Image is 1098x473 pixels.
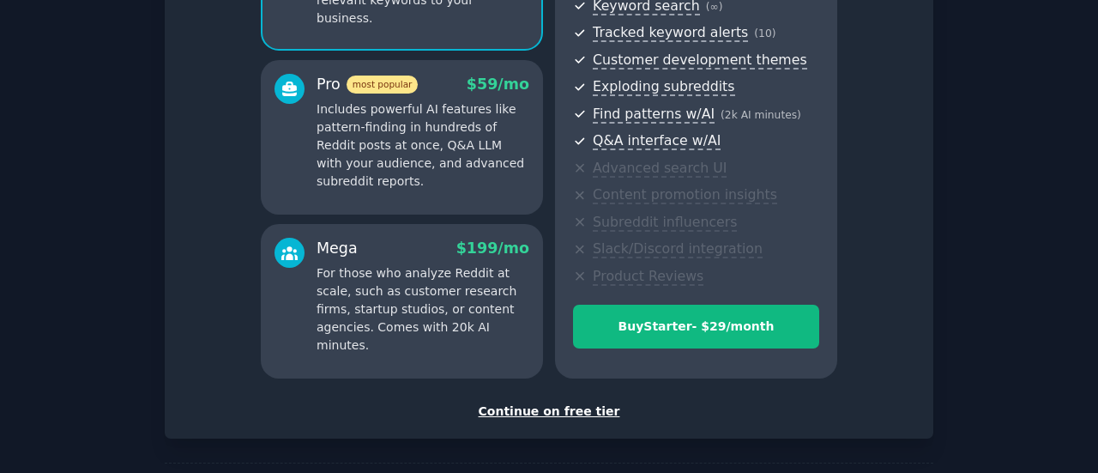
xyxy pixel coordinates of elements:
[593,132,721,150] span: Q&A interface w/AI
[593,186,777,204] span: Content promotion insights
[317,74,418,95] div: Pro
[593,268,703,286] span: Product Reviews
[593,106,715,124] span: Find patterns w/AI
[467,76,529,93] span: $ 59 /mo
[347,76,419,94] span: most popular
[573,305,819,349] button: BuyStarter- $29/month
[183,403,915,421] div: Continue on free tier
[706,1,723,13] span: ( ∞ )
[574,318,818,336] div: Buy Starter - $ 29 /month
[456,240,529,257] span: $ 199 /mo
[593,52,807,70] span: Customer development themes
[593,240,763,258] span: Slack/Discord integration
[593,160,727,178] span: Advanced search UI
[593,214,737,232] span: Subreddit influencers
[593,24,748,42] span: Tracked keyword alerts
[317,264,529,355] p: For those who analyze Reddit at scale, such as customer research firms, startup studios, or conte...
[593,78,734,96] span: Exploding subreddits
[317,238,358,259] div: Mega
[317,100,529,191] p: Includes powerful AI features like pattern-finding in hundreds of Reddit posts at once, Q&A LLM w...
[721,109,801,121] span: ( 2k AI minutes )
[754,27,775,39] span: ( 10 )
